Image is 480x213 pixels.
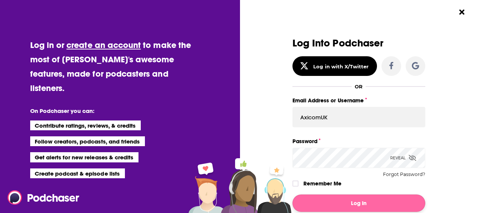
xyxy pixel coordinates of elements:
a: create an account [66,40,141,50]
button: Log in with X/Twitter [292,56,377,76]
div: OR [355,83,363,90]
button: Log In [292,194,425,212]
li: Create podcast & episode lists [30,168,125,178]
a: Podchaser - Follow, Share and Rate Podcasts [8,190,74,205]
img: Podchaser - Follow, Share and Rate Podcasts [8,190,80,205]
li: Follow creators, podcasts, and friends [30,136,145,146]
label: Password [292,136,425,146]
div: Reveal [390,148,416,168]
label: Remember Me [303,179,342,188]
li: Get alerts for new releases & credits [30,152,138,162]
label: Email Address or Username [292,96,425,105]
input: Email Address or Username [292,107,425,127]
div: Log in with X/Twitter [313,63,369,69]
button: Close Button [455,5,469,19]
li: Contribute ratings, reviews, & credits [30,120,141,130]
button: Forgot Password? [383,172,425,177]
h3: Log Into Podchaser [292,38,425,49]
li: On Podchaser you can: [30,107,181,114]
